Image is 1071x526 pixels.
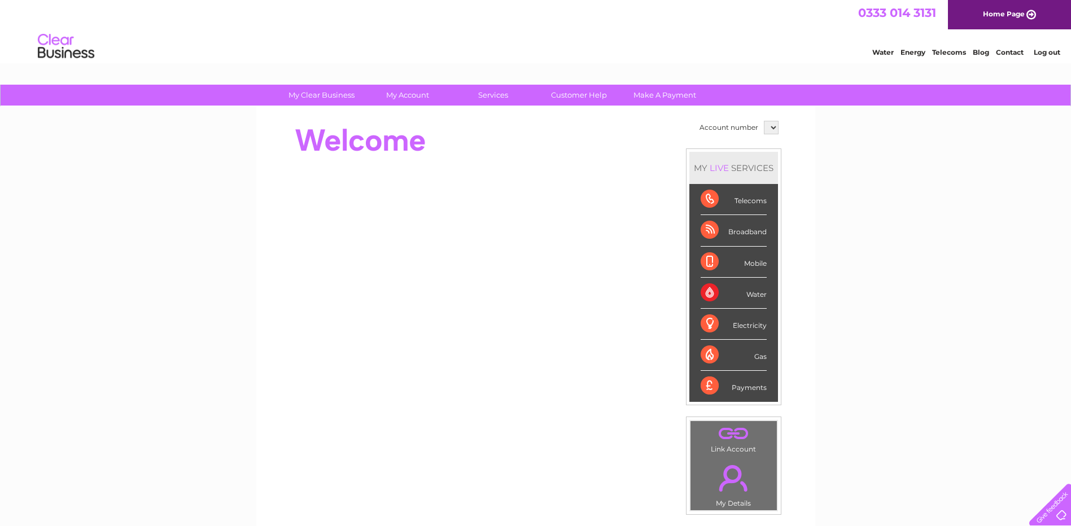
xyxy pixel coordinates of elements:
a: Contact [996,48,1024,56]
a: Energy [900,48,925,56]
a: Water [872,48,894,56]
a: 0333 014 3131 [858,6,936,20]
td: Link Account [690,420,777,456]
div: Clear Business is a trading name of Verastar Limited (registered in [GEOGRAPHIC_DATA] No. 3667643... [269,6,803,55]
div: Electricity [701,309,767,340]
img: logo.png [37,29,95,64]
div: Broadband [701,215,767,246]
div: LIVE [707,163,731,173]
td: Account number [697,118,761,137]
a: Customer Help [532,85,626,106]
td: My Details [690,455,777,511]
div: Water [701,278,767,309]
a: My Clear Business [275,85,368,106]
div: Telecoms [701,184,767,215]
div: Mobile [701,247,767,278]
a: Blog [973,48,989,56]
a: Telecoms [932,48,966,56]
div: Payments [701,371,767,401]
a: Log out [1034,48,1060,56]
a: Services [447,85,540,106]
a: My Account [361,85,454,106]
a: . [693,458,774,498]
div: Gas [701,340,767,371]
div: MY SERVICES [689,152,778,184]
a: . [693,424,774,444]
a: Make A Payment [618,85,711,106]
